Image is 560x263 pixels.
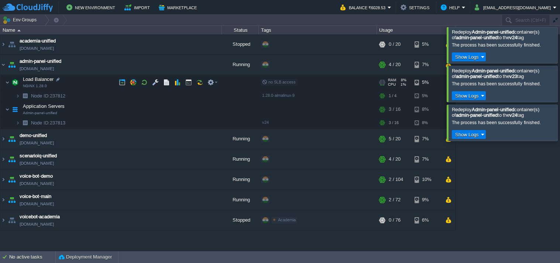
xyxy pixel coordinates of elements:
[389,90,396,102] div: 1 / 4
[222,190,259,210] div: Running
[22,103,66,109] a: Application ServersAdmin-panel-unified
[20,213,60,221] a: voicebot-academia
[389,190,401,210] div: 2 / 72
[0,55,6,75] img: AMDAwAAAACH5BAEAAAAALAAAAAABAAEAAAICRAEAOw==
[389,117,399,129] div: 3 / 16
[509,112,517,118] b: v24
[22,76,55,82] span: Load Balancer
[20,117,30,129] img: AMDAwAAAACH5BAEAAAAALAAAAAABAAEAAAICRAEAOw==
[20,132,47,139] a: demo-unified
[340,3,388,12] button: Balance ₹6028.53
[441,3,462,12] button: Help
[3,15,39,25] button: Env Groups
[0,170,6,189] img: AMDAwAAAACH5BAEAAAAALAAAAAABAAEAAAICRAEAOw==
[389,129,401,149] div: 5 / 20
[509,35,517,40] b: v24
[415,170,439,189] div: 10%
[389,170,403,189] div: 2 / 104
[20,173,53,180] a: voice-bot-demo
[475,3,553,12] button: [EMAIL_ADDRESS][DOMAIN_NAME]
[20,180,54,187] a: [DOMAIN_NAME]
[452,29,539,40] span: Redeploy container(s) of to the tag
[20,152,57,160] a: scenarioiq-unified
[222,34,259,54] div: Stopped
[415,75,439,90] div: 5%
[388,78,396,82] span: RAM
[0,129,6,149] img: AMDAwAAAACH5BAEAAAAALAAAAAABAAEAAAICRAEAOw==
[0,190,6,210] img: AMDAwAAAACH5BAEAAAAALAAAAAABAAEAAAICRAEAOw==
[452,107,539,118] span: Redeploy container(s) of to the tag
[20,193,51,200] span: voice-bot-main
[30,120,66,126] span: 237813
[20,58,61,65] a: admin-panel-unified
[453,92,481,99] button: Show Logs
[30,93,66,99] span: 237812
[5,102,10,117] img: AMDAwAAAACH5BAEAAAAALAAAAAABAAEAAAICRAEAOw==
[9,251,55,263] div: No active tasks
[452,42,556,48] div: The process has been successfully finished.
[452,81,556,87] div: The process has been successfully finished.
[7,190,17,210] img: AMDAwAAAACH5BAEAAAAALAAAAAABAAEAAAICRAEAOw==
[456,112,498,118] b: admin-panel-unified
[30,120,66,126] a: Node ID:237813
[0,149,6,169] img: AMDAwAAAACH5BAEAAAAALAAAAAABAAEAAAICRAEAOw==
[401,3,432,12] button: Settings
[399,78,406,82] span: 8%
[7,34,17,54] img: AMDAwAAAACH5BAEAAAAALAAAAAABAAEAAAICRAEAOw==
[23,84,47,88] span: NGINX 1.28.0
[259,26,377,34] div: Tags
[7,210,17,230] img: AMDAwAAAACH5BAEAAAAALAAAAAABAAEAAAICRAEAOw==
[222,170,259,189] div: Running
[7,170,17,189] img: AMDAwAAAACH5BAEAAAAALAAAAAABAAEAAAICRAEAOw==
[415,102,439,117] div: 8%
[415,149,439,169] div: 7%
[222,149,259,169] div: Running
[415,90,439,102] div: 5%
[472,29,514,35] b: Admin-panel-unified
[415,117,439,129] div: 8%
[0,210,6,230] img: AMDAwAAAACH5BAEAAAAALAAAAAABAAEAAAICRAEAOw==
[388,82,396,87] span: CPU
[452,120,556,126] div: The process has been successfully finished.
[377,26,455,34] div: Usage
[415,129,439,149] div: 7%
[399,82,406,87] span: 1%
[415,55,439,75] div: 7%
[389,102,401,117] div: 3 / 16
[472,107,514,112] b: Admin-panel-unified
[262,80,296,84] span: no SLB access
[389,210,401,230] div: 0 / 76
[415,210,439,230] div: 6%
[262,120,269,124] span: v24
[66,3,117,12] button: New Environment
[20,90,30,102] img: AMDAwAAAACH5BAEAAAAALAAAAAABAAEAAAICRAEAOw==
[7,129,17,149] img: AMDAwAAAACH5BAEAAAAALAAAAAABAAEAAAICRAEAOw==
[5,75,10,90] img: AMDAwAAAACH5BAEAAAAALAAAAAABAAEAAAICRAEAOw==
[20,45,54,52] a: [DOMAIN_NAME]
[10,75,20,90] img: AMDAwAAAACH5BAEAAAAALAAAAAABAAEAAAICRAEAOw==
[222,210,259,230] div: Stopped
[124,3,152,12] button: Import
[59,253,112,261] button: Deployment Manager
[509,74,517,79] b: v23
[7,55,17,75] img: AMDAwAAAACH5BAEAAAAALAAAAAABAAEAAAICRAEAOw==
[16,90,20,102] img: AMDAwAAAACH5BAEAAAAALAAAAAABAAEAAAICRAEAOw==
[222,55,259,75] div: Running
[10,102,20,117] img: AMDAwAAAACH5BAEAAAAALAAAAAABAAEAAAICRAEAOw==
[1,26,221,34] div: Name
[456,74,498,79] b: admin-panel-unified
[453,131,481,138] button: Show Logs
[31,93,50,99] span: Node ID:
[22,103,66,109] span: Application Servers
[389,34,401,54] div: 0 / 20
[22,76,55,82] a: Load BalancerNGINX 1.28.0
[262,93,295,98] span: 1.28.0-almalinux-9
[453,54,481,60] button: Show Logs
[0,34,6,54] img: AMDAwAAAACH5BAEAAAAALAAAAAABAAEAAAICRAEAOw==
[20,37,56,45] a: academia-unified
[30,93,66,99] a: Node ID:237812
